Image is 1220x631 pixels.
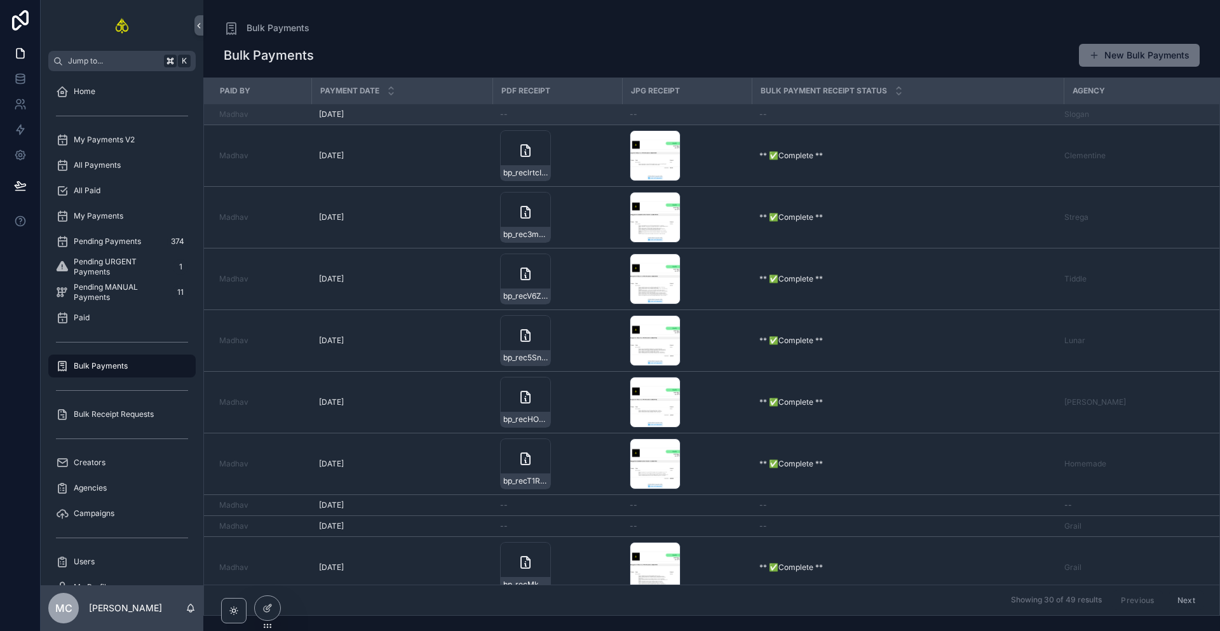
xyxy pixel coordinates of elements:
[219,109,248,119] a: Madhav
[500,192,614,243] a: bp_rec3m1fmvDrBbGred
[1011,595,1102,606] span: Showing 30 of 49 results
[319,151,344,161] span: [DATE]
[247,22,309,34] span: Bulk Payments
[503,353,548,363] span: bp_rec5SniwVYad2un2f
[500,254,614,304] a: bp_recV6ZEZ6WXV5VNGn
[1064,562,1081,573] span: Grail
[219,109,304,119] a: Madhav
[1079,44,1200,67] button: New Bulk Payments
[219,336,248,346] span: Madhav
[48,154,196,177] a: All Payments
[630,521,637,531] span: --
[319,397,485,407] a: [DATE]
[48,355,196,377] a: Bulk Payments
[219,151,304,161] a: Madhav
[224,20,309,36] a: Bulk Payments
[319,109,344,119] span: [DATE]
[74,135,135,145] span: My Payments V2
[320,86,379,96] span: Payment Date
[630,500,637,510] span: --
[759,500,1056,510] a: --
[74,409,154,419] span: Bulk Receipt Requests
[759,500,767,510] span: --
[630,109,744,119] a: --
[48,230,196,253] a: Pending Payments374
[48,128,196,151] a: My Payments V2
[1064,109,1089,119] a: Slogan
[319,397,344,407] span: [DATE]
[167,234,188,249] div: 374
[219,397,248,407] a: Madhav
[500,377,614,428] a: bp_recHOncfZ4F25HiPF
[224,46,314,64] h1: Bulk Payments
[48,205,196,227] a: My Payments
[74,211,123,221] span: My Payments
[219,562,248,573] a: Madhav
[500,500,508,510] span: --
[48,477,196,499] a: Agencies
[114,15,130,36] img: App logo
[759,109,1056,119] a: --
[48,51,196,71] button: Jump to...K
[219,336,304,346] a: Madhav
[1064,151,1106,161] a: Clementine
[630,521,744,531] a: --
[500,521,614,531] a: --
[319,562,344,573] span: [DATE]
[1064,397,1126,407] a: [PERSON_NAME]
[319,336,344,346] span: [DATE]
[500,109,614,119] a: --
[219,459,248,469] a: Madhav
[219,459,304,469] a: Madhav
[500,130,614,181] a: bp_reclrtcIQgcgb0iAW
[68,56,159,66] span: Jump to...
[759,521,1056,531] a: --
[503,580,548,590] span: bp_recMk4XH5WNRWPCQB
[219,521,304,531] a: Madhav
[1064,500,1072,510] span: --
[1064,336,1085,346] a: Lunar
[48,403,196,426] a: Bulk Receipt Requests
[319,336,485,346] a: [DATE]
[219,500,304,510] a: Madhav
[1064,212,1088,222] span: Strega
[630,500,744,510] a: --
[500,521,508,531] span: --
[55,600,72,616] span: MC
[319,212,344,222] span: [DATE]
[319,562,485,573] a: [DATE]
[503,229,548,240] span: bp_rec3m1fmvDrBbGred
[48,255,196,278] a: Pending URGENT Payments1
[1064,274,1087,284] a: Tiddle
[74,313,90,323] span: Paid
[48,576,196,599] a: My Profile
[74,186,100,196] span: All Paid
[219,212,248,222] a: Madhav
[219,562,304,573] a: Madhav
[1064,459,1106,469] a: Homemade
[48,451,196,474] a: Creators
[319,274,485,284] a: [DATE]
[503,291,548,301] span: bp_recV6ZEZ6WXV5VNGn
[219,212,304,222] a: Madhav
[41,71,203,585] div: scrollable content
[74,361,128,371] span: Bulk Payments
[74,458,105,468] span: Creators
[503,476,548,486] span: bp_recT1R8k5ESg6wtsL
[503,168,548,178] span: bp_reclrtcIQgcgb0iAW
[74,257,168,277] span: Pending URGENT Payments
[319,459,485,469] a: [DATE]
[503,414,548,424] span: bp_recHOncfZ4F25HiPF
[319,521,485,531] a: [DATE]
[319,109,485,119] a: [DATE]
[89,602,162,614] p: [PERSON_NAME]
[74,160,121,170] span: All Payments
[219,521,248,531] a: Madhav
[319,459,344,469] span: [DATE]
